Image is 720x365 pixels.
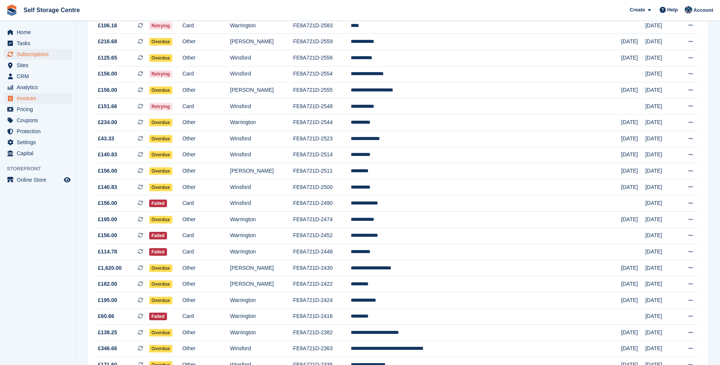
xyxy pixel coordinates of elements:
[4,49,72,60] a: menu
[293,147,351,163] td: FE8A721D-2514
[182,66,230,82] td: Card
[149,297,172,304] span: Overdue
[293,244,351,260] td: FE8A721D-2448
[17,93,62,104] span: Invoices
[645,195,676,212] td: [DATE]
[6,5,17,16] img: stora-icon-8386f47178a22dfd0bd8f6a31ec36ba5ce8667c1dd55bd0f319d3a0aa187defe.svg
[621,276,646,293] td: [DATE]
[645,292,676,308] td: [DATE]
[230,292,293,308] td: Warrington
[293,341,351,357] td: FE8A721D-2363
[182,179,230,195] td: Other
[645,244,676,260] td: [DATE]
[4,137,72,148] a: menu
[149,264,172,272] span: Overdue
[182,341,230,357] td: Other
[98,199,117,207] span: £156.00
[182,131,230,147] td: Other
[230,276,293,293] td: [PERSON_NAME]
[4,60,72,71] a: menu
[63,175,72,184] a: Preview store
[293,211,351,228] td: FE8A721D-2474
[98,231,117,239] span: £156.00
[621,131,646,147] td: [DATE]
[98,167,117,175] span: £156.00
[293,325,351,341] td: FE8A721D-2382
[149,38,172,46] span: Overdue
[645,341,676,357] td: [DATE]
[182,147,230,163] td: Other
[98,312,114,320] span: £60.66
[182,308,230,325] td: Card
[621,50,646,66] td: [DATE]
[149,135,172,143] span: Overdue
[182,115,230,131] td: Other
[230,17,293,34] td: Warrington
[182,211,230,228] td: Other
[98,54,117,62] span: £125.65
[98,22,117,30] span: £106.16
[230,147,293,163] td: Winsford
[645,308,676,325] td: [DATE]
[293,228,351,244] td: FE8A721D-2452
[293,308,351,325] td: FE8A721D-2416
[621,260,646,276] td: [DATE]
[621,292,646,308] td: [DATE]
[98,102,117,110] span: £151.66
[645,82,676,99] td: [DATE]
[20,4,83,16] a: Self Storage Centre
[98,329,117,337] span: £138.25
[230,50,293,66] td: Winsford
[182,34,230,50] td: Other
[182,98,230,115] td: Card
[293,66,351,82] td: FE8A721D-2554
[17,148,62,159] span: Capital
[4,126,72,137] a: menu
[230,325,293,341] td: Warrington
[17,175,62,185] span: Online Store
[230,115,293,131] td: Warrington
[230,308,293,325] td: Warrington
[182,195,230,212] td: Card
[182,228,230,244] td: Card
[645,228,676,244] td: [DATE]
[645,50,676,66] td: [DATE]
[230,341,293,357] td: Winsford
[293,50,351,66] td: FE8A721D-2556
[645,115,676,131] td: [DATE]
[4,71,72,82] a: menu
[685,6,692,14] img: Clair Cole
[149,216,172,223] span: Overdue
[621,115,646,131] td: [DATE]
[645,98,676,115] td: [DATE]
[149,87,172,94] span: Overdue
[149,167,172,175] span: Overdue
[645,34,676,50] td: [DATE]
[149,103,172,110] span: Retrying
[621,325,646,341] td: [DATE]
[293,260,351,276] td: FE8A721D-2430
[4,82,72,93] a: menu
[17,71,62,82] span: CRM
[230,82,293,99] td: [PERSON_NAME]
[4,175,72,185] a: menu
[182,276,230,293] td: Other
[230,66,293,82] td: Winsford
[4,38,72,49] a: menu
[149,22,172,30] span: Retrying
[98,248,117,256] span: £114.78
[98,296,117,304] span: £195.00
[149,232,167,239] span: Failed
[293,179,351,195] td: FE8A721D-2500
[645,179,676,195] td: [DATE]
[230,195,293,212] td: Winsford
[182,292,230,308] td: Other
[645,147,676,163] td: [DATE]
[293,34,351,50] td: FE8A721D-2559
[149,184,172,191] span: Overdue
[230,163,293,179] td: [PERSON_NAME]
[149,313,167,320] span: Failed
[149,54,172,62] span: Overdue
[149,329,172,337] span: Overdue
[17,137,62,148] span: Settings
